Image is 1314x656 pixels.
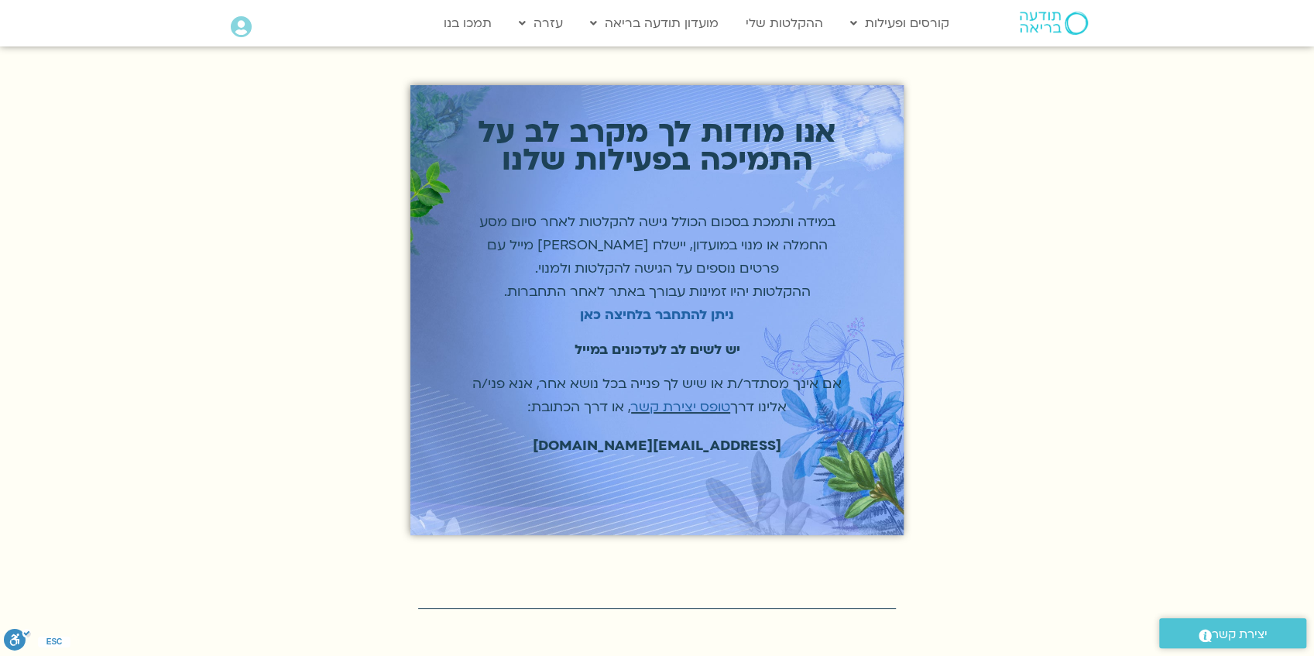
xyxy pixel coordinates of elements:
[472,211,842,327] p: במידה ותמכת בסכום הכולל גישה להקלטות לאחר סיום מסע החמלה או מנוי במועדון, יישלח [PERSON_NAME] מיי...
[842,9,957,38] a: קורסים ופעילות
[1020,12,1088,35] img: תודעה בריאה
[436,9,499,38] a: תמכו בנו
[575,341,740,359] strong: יש לשים לב לעדכונים במייל
[580,306,734,324] a: ניתן להתחבר בלחיצה כאן
[582,9,726,38] a: מועדון תודעה בריאה
[514,428,800,463] a: [EMAIL_ADDRESS][DOMAIN_NAME]
[533,438,781,454] span: [EMAIL_ADDRESS][DOMAIN_NAME]
[472,118,842,174] p: אנו מודות לך מקרב לב על התמיכה בפעילות שלנו
[738,9,831,38] a: ההקלטות שלי
[1212,624,1268,645] span: יצירת קשר
[631,398,730,416] a: טופס יצירת קשר
[1159,618,1306,648] a: יצירת קשר
[472,373,842,419] p: אם אינך מסתדר/ת או שיש לך פנייה בכל נושא אחר, אנא פני/ה אלינו דרך , או דרך הכתובת:
[511,9,571,38] a: עזרה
